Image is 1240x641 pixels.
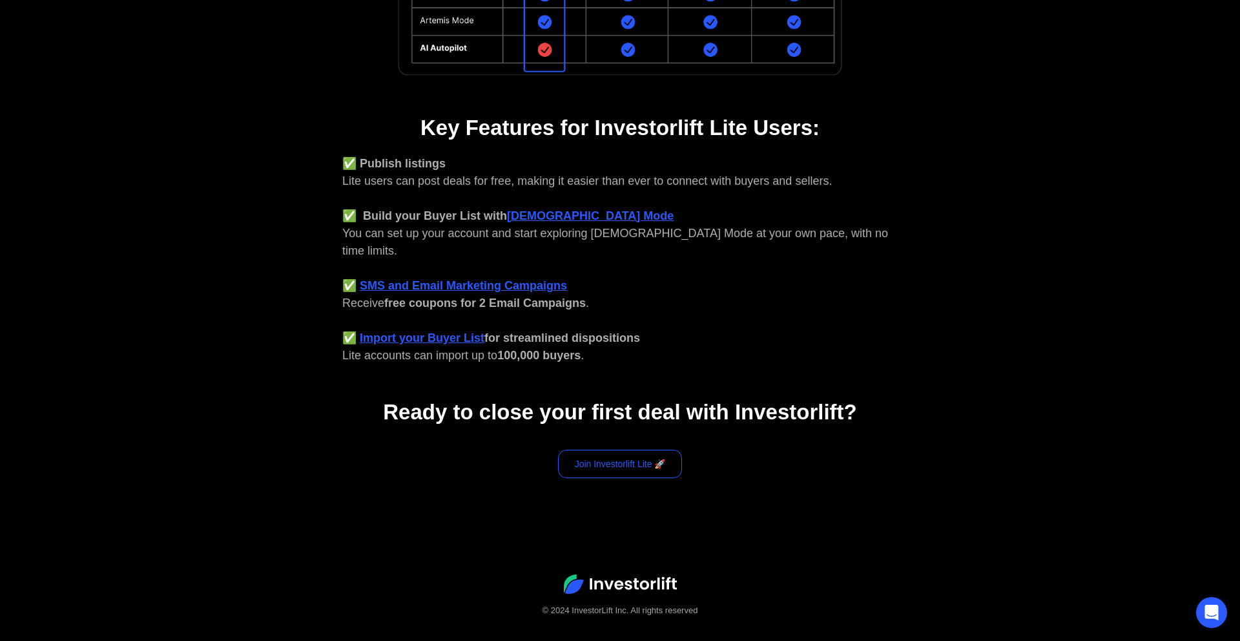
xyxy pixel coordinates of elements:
[420,116,820,140] strong: Key Features for Investorlift Lite Users:
[1196,597,1227,628] div: Open Intercom Messenger
[497,349,581,362] strong: 100,000 buyers
[342,331,356,344] strong: ✅
[384,297,586,310] strong: free coupons for 2 Email Campaigns
[507,209,674,222] a: [DEMOGRAPHIC_DATA] Mode
[383,400,856,424] strong: Ready to close your first deal with Investorlift?
[360,331,484,344] a: Import your Buyer List
[558,450,683,478] a: Join Investorlift Lite 🚀
[484,331,640,344] strong: for streamlined dispositions
[360,279,567,292] a: SMS and Email Marketing Campaigns
[342,209,507,222] strong: ✅ Build your Buyer List with
[342,155,898,364] div: Lite users can post deals for free, making it easier than ever to connect with buyers and sellers...
[342,279,356,292] strong: ✅
[26,604,1214,617] div: © 2024 InvestorLift Inc. All rights reserved
[342,157,446,170] strong: ✅ Publish listings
